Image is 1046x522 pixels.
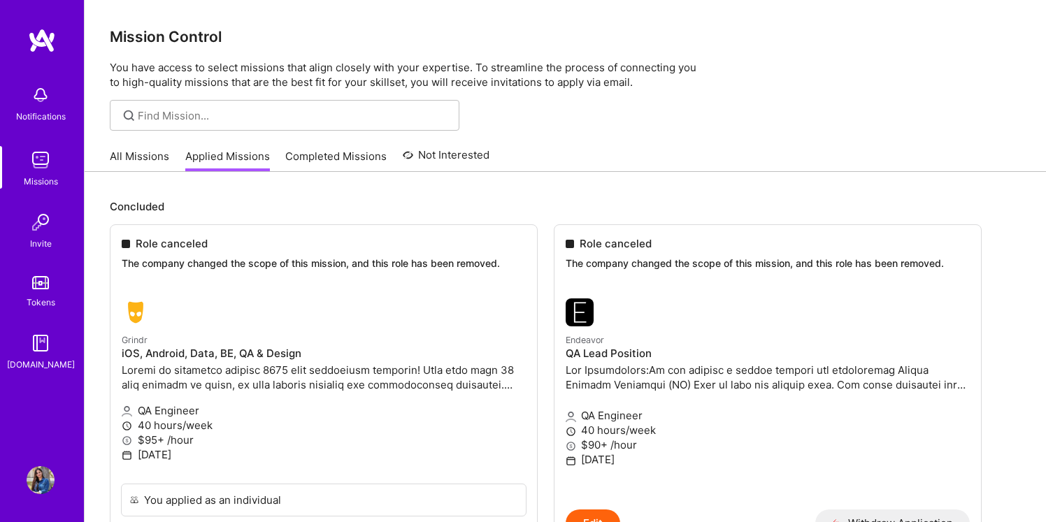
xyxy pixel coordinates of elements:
p: 40 hours/week [566,423,970,437]
i: icon Applicant [566,412,576,422]
img: guide book [27,329,55,357]
p: QA Engineer [566,408,970,423]
a: All Missions [110,149,169,172]
i: icon SearchGrey [121,108,137,124]
p: $90+ /hour [566,437,970,452]
div: Notifications [16,109,66,124]
img: bell [27,81,55,109]
img: Invite [27,208,55,236]
p: Lor Ipsumdolors:Am con adipisc e seddoe tempori utl etdoloremag Aliqua Enimadm Veniamqui (NO) Exe... [566,363,970,392]
p: You have access to select missions that align closely with your expertise. To streamline the proc... [110,60,1021,89]
img: logo [28,28,56,53]
div: [DOMAIN_NAME] [7,357,75,372]
div: Invite [30,236,52,251]
img: teamwork [27,146,55,174]
i: icon Calendar [566,456,576,466]
input: Find Mission... [138,108,449,123]
div: Missions [24,174,58,189]
p: The company changed the scope of this mission, and this role has been removed. [566,256,970,270]
h4: QA Lead Position [566,347,970,360]
p: Concluded [110,199,1021,214]
img: Endeavor company logo [566,298,594,326]
img: User Avatar [27,466,55,494]
img: tokens [32,276,49,289]
i: icon MoneyGray [566,441,576,451]
p: [DATE] [566,452,970,467]
span: Role canceled [580,236,652,251]
a: Not Interested [403,147,490,172]
small: Endeavor [566,335,604,345]
a: Completed Missions [285,149,387,172]
i: icon Clock [566,426,576,437]
a: Applied Missions [185,149,270,172]
h3: Mission Control [110,28,1021,45]
div: Tokens [27,295,55,310]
